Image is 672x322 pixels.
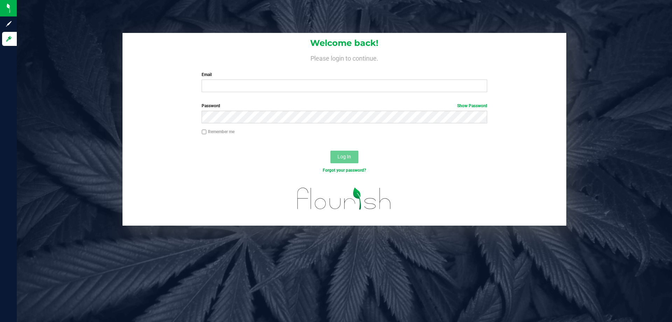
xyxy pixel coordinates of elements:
[323,168,366,173] a: Forgot your password?
[5,20,12,27] inline-svg: Sign up
[337,154,351,159] span: Log In
[289,181,400,217] img: flourish_logo.svg
[330,151,358,163] button: Log In
[457,103,487,108] a: Show Password
[202,129,234,135] label: Remember me
[202,103,220,108] span: Password
[5,35,12,42] inline-svg: Log in
[122,53,566,62] h4: Please login to continue.
[202,130,206,135] input: Remember me
[202,71,487,78] label: Email
[122,39,566,48] h1: Welcome back!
